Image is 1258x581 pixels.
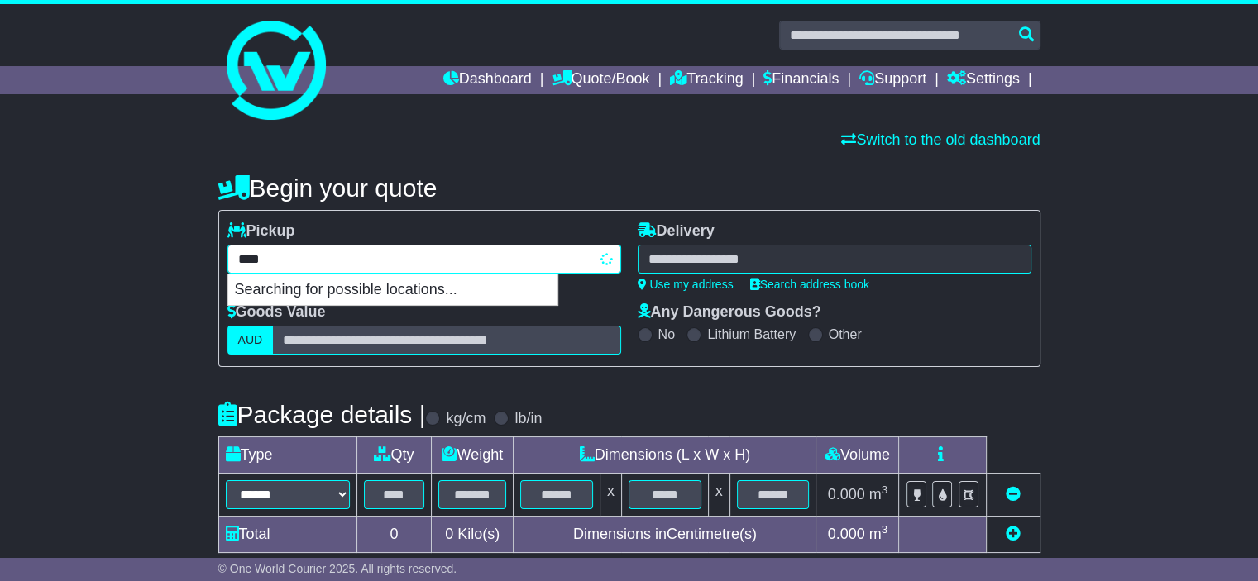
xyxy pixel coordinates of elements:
[218,401,426,428] h4: Package details |
[218,517,356,553] td: Total
[514,517,816,553] td: Dimensions in Centimetre(s)
[218,174,1040,202] h4: Begin your quote
[218,562,457,575] span: © One World Courier 2025. All rights reserved.
[670,66,743,94] a: Tracking
[763,66,839,94] a: Financials
[356,517,432,553] td: 0
[947,66,1020,94] a: Settings
[446,410,486,428] label: kg/cm
[443,66,532,94] a: Dashboard
[816,437,899,474] td: Volume
[228,274,557,306] p: Searching for possible locations...
[859,66,926,94] a: Support
[514,410,542,428] label: lb/in
[356,437,432,474] td: Qty
[658,326,675,342] label: No
[638,222,715,240] label: Delivery
[514,437,816,474] td: Dimensions (L x W x H)
[828,526,865,542] span: 0.000
[600,474,621,517] td: x
[841,131,1040,148] a: Switch to the old dashboard
[638,278,734,291] a: Use my address
[227,326,274,355] label: AUD
[869,526,888,542] span: m
[707,326,796,342] label: Lithium Battery
[1006,526,1021,542] a: Add new item
[432,517,514,553] td: Kilo(s)
[638,303,821,321] label: Any Dangerous Goods?
[227,303,326,321] label: Goods Value
[708,474,729,517] td: x
[227,245,621,274] typeahead: Please provide city
[828,486,865,502] span: 0.000
[829,326,862,342] label: Other
[869,486,888,502] span: m
[218,437,356,474] td: Type
[1006,486,1021,502] a: Remove this item
[227,222,295,240] label: Pickup
[882,483,888,496] sup: 3
[445,526,453,542] span: 0
[432,437,514,474] td: Weight
[750,278,869,291] a: Search address book
[552,66,649,94] a: Quote/Book
[882,523,888,536] sup: 3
